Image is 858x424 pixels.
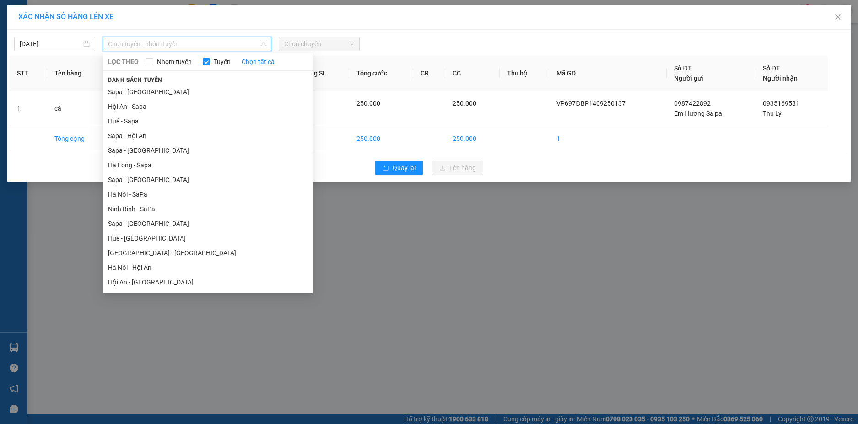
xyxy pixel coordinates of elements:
[29,39,101,68] span: SAPA, LÀO CAI ↔ [GEOGRAPHIC_DATA]
[284,37,354,51] span: Chọn chuyến
[349,126,413,151] td: 250.000
[5,26,22,71] img: logo
[18,12,113,21] span: XÁC NHẬN SỐ HÀNG LÊN XE
[34,7,97,37] strong: CHUYỂN PHÁT NHANH HK BUSLINES
[103,202,313,216] li: Ninh Bình - SaPa
[375,161,423,175] button: rollbackQuay lại
[103,246,313,260] li: [GEOGRAPHIC_DATA] - [GEOGRAPHIC_DATA]
[103,143,313,158] li: Sapa - [GEOGRAPHIC_DATA]
[549,56,667,91] th: Mã GD
[834,13,842,21] span: close
[556,100,625,107] span: VP697ĐBP1409250137
[393,163,416,173] span: Quay lại
[108,37,266,51] span: Chọn tuyến - nhóm tuyến
[383,165,389,172] span: rollback
[103,187,313,202] li: Hà Nội - SaPa
[103,275,313,290] li: Hội An - [GEOGRAPHIC_DATA]
[674,100,711,107] span: 0987422892
[103,129,313,143] li: Sapa - Hội An
[29,46,101,68] span: ↔ [GEOGRAPHIC_DATA]
[153,57,195,67] span: Nhóm tuyến
[103,216,313,231] li: Sapa - [GEOGRAPHIC_DATA]
[103,260,313,275] li: Hà Nội - Hội An
[500,56,550,91] th: Thu hộ
[453,100,476,107] span: 250.000
[445,56,500,91] th: CC
[674,75,703,82] span: Người gửi
[47,56,110,91] th: Tên hàng
[103,85,313,99] li: Sapa - [GEOGRAPHIC_DATA]
[103,158,313,172] li: Hạ Long - Sapa
[763,64,780,72] span: Số ĐT
[10,56,47,91] th: STT
[432,161,483,175] button: uploadLên hàng
[674,110,722,117] span: Em Hương Sa pa
[356,100,380,107] span: 250.000
[47,91,110,126] td: cá
[32,54,101,68] span: ↔ [GEOGRAPHIC_DATA]
[108,47,191,57] span: VP697ĐBP1409250137
[47,126,110,151] td: Tổng cộng
[103,231,313,246] li: Huế - [GEOGRAPHIC_DATA]
[549,126,667,151] td: 1
[242,57,275,67] a: Chọn tất cả
[763,75,798,82] span: Người nhận
[210,57,234,67] span: Tuyến
[103,172,313,187] li: Sapa - [GEOGRAPHIC_DATA]
[108,57,139,67] span: LỌC THEO
[445,126,500,151] td: 250.000
[10,91,47,126] td: 1
[103,99,313,114] li: Hội An - Sapa
[763,100,799,107] span: 0935169581
[296,56,349,91] th: Tổng SL
[349,56,413,91] th: Tổng cước
[763,110,782,117] span: Thu Lý
[674,64,691,72] span: Số ĐT
[103,114,313,129] li: Huế - Sapa
[413,56,446,91] th: CR
[261,41,266,47] span: down
[103,76,168,84] span: Danh sách tuyến
[296,126,349,151] td: 1
[825,5,851,30] button: Close
[20,39,81,49] input: 14/09/2025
